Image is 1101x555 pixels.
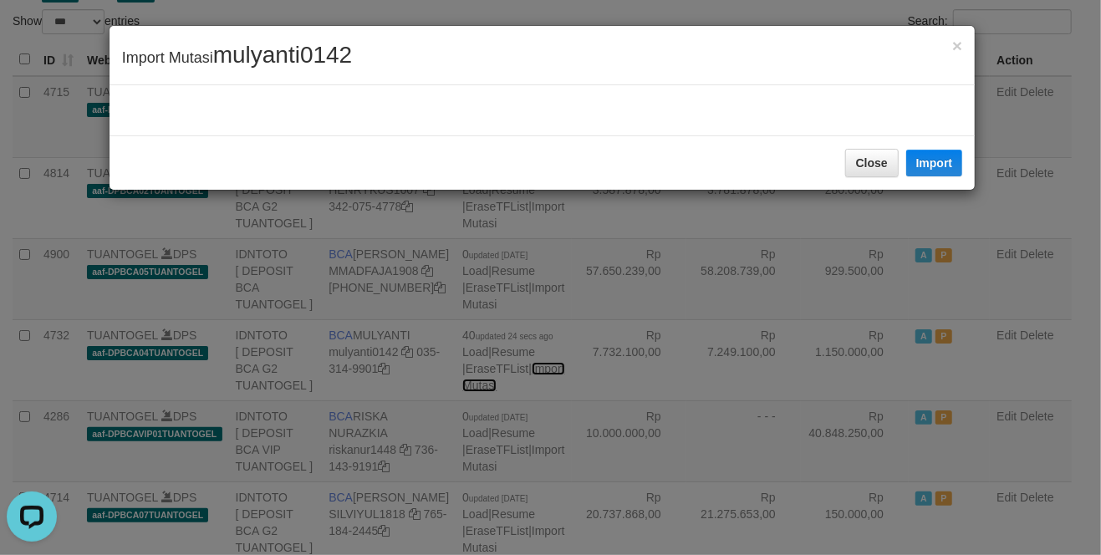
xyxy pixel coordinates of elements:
[122,49,353,66] span: Import Mutasi
[845,149,899,177] button: Close
[952,36,962,55] span: ×
[7,7,57,57] button: Open LiveChat chat widget
[952,37,962,54] button: Close
[213,42,353,68] span: mulyanti0142
[906,150,963,176] button: Import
